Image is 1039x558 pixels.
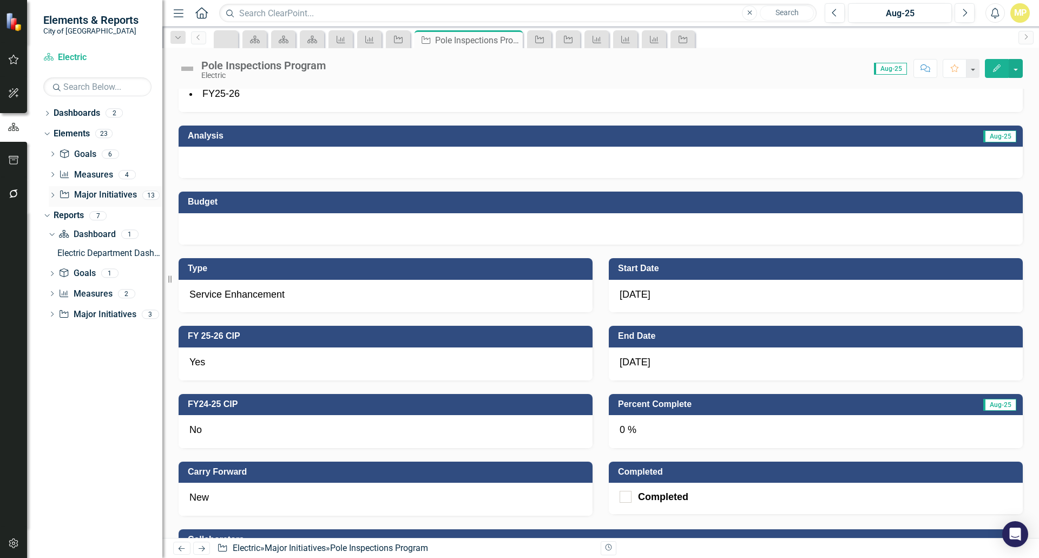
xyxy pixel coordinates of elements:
[219,4,817,23] input: Search ClearPoint...
[201,60,326,71] div: Pole Inspections Program
[983,399,1016,411] span: Aug-25
[58,308,136,321] a: Major Initiatives
[179,60,196,77] img: Not Defined
[188,399,587,409] h3: FY24-25 CIP
[89,211,107,220] div: 7
[1002,521,1028,547] div: Open Intercom Messenger
[101,269,119,278] div: 1
[265,543,326,553] a: Major Initiatives
[118,289,135,298] div: 2
[618,467,1017,477] h3: Completed
[58,288,112,300] a: Measures
[618,264,1017,273] h3: Start Date
[189,289,285,300] span: Service Enhancement
[121,230,139,239] div: 1
[95,129,113,139] div: 23
[59,169,113,181] a: Measures
[188,264,587,273] h3: Type
[874,63,907,75] span: Aug-25
[609,415,1023,448] div: 0 %
[620,289,650,300] span: [DATE]
[618,331,1017,341] h3: End Date
[57,248,162,258] div: Electric Department Dashboard
[55,245,162,262] a: Electric Department Dashboard
[43,51,152,64] a: Electric
[760,5,814,21] button: Search
[43,14,139,27] span: Elements & Reports
[54,128,90,140] a: Elements
[201,71,326,80] div: Electric
[188,197,1017,207] h3: Budget
[43,77,152,96] input: Search Below...
[54,209,84,222] a: Reports
[217,542,593,555] div: » »
[58,267,95,280] a: Goals
[775,8,799,17] span: Search
[188,331,587,341] h3: FY 25-26 CIP
[435,34,520,47] div: Pole Inspections Program
[233,543,260,553] a: Electric
[848,3,952,23] button: Aug-25
[188,467,587,477] h3: Carry Forward
[54,107,100,120] a: Dashboards
[142,310,159,319] div: 3
[102,149,119,159] div: 6
[59,189,136,201] a: Major Initiatives
[189,424,202,435] span: No
[189,492,209,503] span: New
[618,399,891,409] h3: Percent Complete
[202,88,240,99] span: FY25-26
[620,357,650,367] span: [DATE]
[43,27,139,35] small: City of [GEOGRAPHIC_DATA]
[983,130,1016,142] span: Aug-25
[142,191,160,200] div: 13
[59,148,96,161] a: Goals
[58,228,115,241] a: Dashboard
[5,12,24,31] img: ClearPoint Strategy
[330,543,428,553] div: Pole Inspections Program
[189,357,205,367] span: Yes
[188,131,611,141] h3: Analysis
[119,170,136,179] div: 4
[852,7,948,20] div: Aug-25
[188,535,1017,544] h3: Collaborators
[106,109,123,118] div: 2
[1010,3,1030,23] button: MP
